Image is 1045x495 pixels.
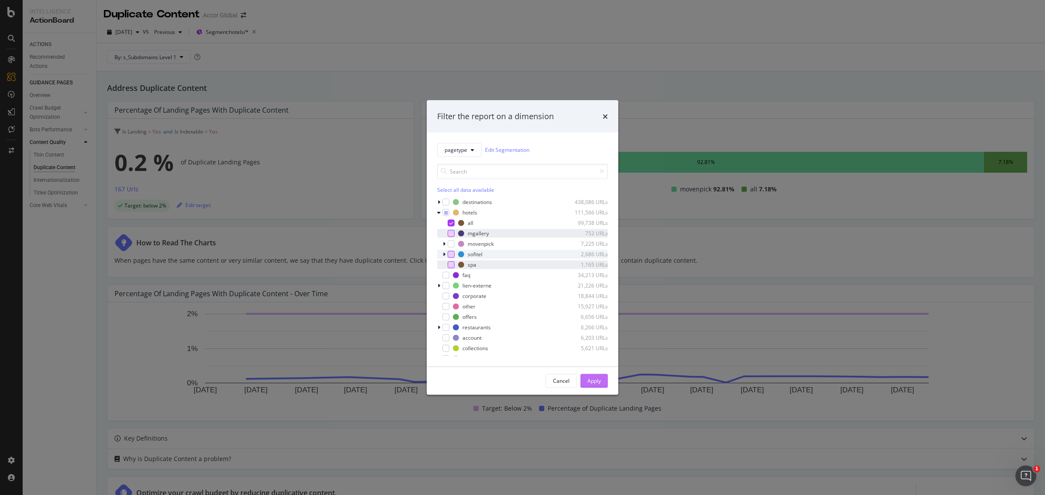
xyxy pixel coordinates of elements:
div: all [468,219,473,227]
button: Apply [580,374,608,388]
input: Search [437,164,608,179]
div: 111,566 URLs [565,209,608,216]
div: 438,086 URLs [565,198,608,206]
div: Filter the report on a dimension [437,111,554,122]
div: Apply [587,377,601,385]
div: magazine [462,355,486,362]
div: hotels [462,209,477,216]
div: sofitel [468,251,482,258]
div: 2,686 URLs [565,251,608,258]
div: movenpick [468,240,494,248]
div: 7,225 URLs [565,240,608,248]
div: 6,203 URLs [565,334,608,341]
div: faq [462,271,470,279]
div: corporate [462,292,486,300]
div: 752 URLs [565,230,608,237]
div: Cancel [553,377,570,385]
div: destinations [462,198,492,206]
div: times [603,111,608,122]
div: 5,621 URLs [565,344,608,352]
div: other [462,303,475,310]
div: 3,242 URLs [565,355,608,362]
div: mgallery [468,230,489,237]
div: account [462,334,482,341]
div: 21,226 URLs [565,282,608,289]
button: pagetype [437,143,482,157]
div: 1,165 URLs [565,261,608,268]
div: collections [462,344,488,352]
div: 99,738 URLs [565,219,608,227]
div: restaurants [462,324,491,331]
div: 6,656 URLs [565,313,608,321]
div: 6,266 URLs [565,324,608,331]
div: Select all data available [437,186,608,193]
div: lien-externe [462,282,492,289]
div: modal [427,100,618,395]
a: Edit Segmentation [485,145,529,154]
span: pagetype [445,146,467,154]
div: 18,844 URLs [565,292,608,300]
div: offers [462,313,477,321]
div: spa [468,261,476,268]
div: 15,927 URLs [565,303,608,310]
button: Cancel [546,374,577,388]
iframe: Intercom live chat [1015,465,1036,486]
span: 1 [1033,465,1040,472]
div: 34,213 URLs [565,271,608,279]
